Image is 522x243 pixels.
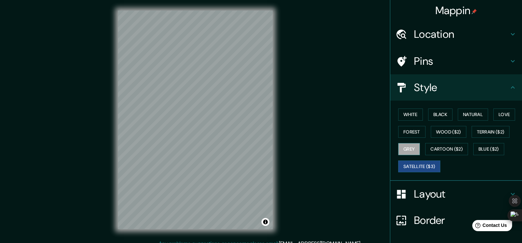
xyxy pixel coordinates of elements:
button: White [398,109,423,121]
button: Terrain ($2) [472,126,510,138]
button: Grey [398,143,420,155]
h4: Border [414,214,509,227]
div: Pins [390,48,522,74]
button: Cartoon ($2) [425,143,468,155]
div: Layout [390,181,522,207]
button: Satellite ($3) [398,160,440,173]
button: Wood ($2) [431,126,466,138]
div: Border [390,207,522,233]
button: Toggle attribution [261,218,269,226]
h4: Location [414,28,509,41]
button: Blue ($2) [473,143,504,155]
h4: Layout [414,187,509,201]
button: Natural [458,109,488,121]
div: Location [390,21,522,47]
img: pin-icon.png [472,9,477,14]
h4: Style [414,81,509,94]
canvas: Map [118,11,273,229]
div: Style [390,74,522,101]
h4: Pins [414,55,509,68]
iframe: Help widget launcher [463,217,515,236]
button: Love [493,109,515,121]
button: Black [428,109,453,121]
h4: Mappin [435,4,477,17]
button: Forest [398,126,426,138]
